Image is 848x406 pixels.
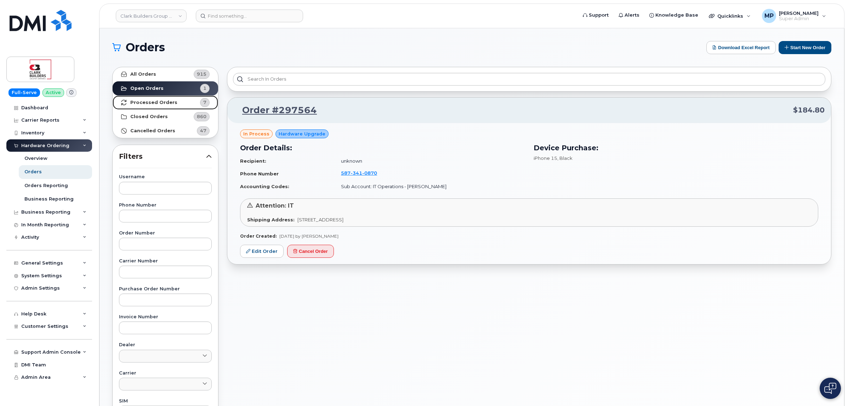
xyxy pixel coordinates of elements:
[130,86,164,91] strong: Open Orders
[341,170,377,176] span: 587
[335,180,525,193] td: Sub Account: IT Operations - [PERSON_NAME]
[113,81,218,95] a: Open Orders1
[240,245,284,258] a: Edit Order
[297,217,343,222] span: [STREET_ADDRESS]
[119,151,206,162] span: Filters
[335,155,525,167] td: unknown
[200,127,206,134] span: 47
[706,41,776,54] button: Download Excel Report
[119,287,212,291] label: Purchase Order Number
[113,124,218,138] a: Cancelled Orders47
[203,99,206,106] span: 7
[233,73,825,86] input: Search in orders
[130,71,156,77] strong: All Orders
[534,155,557,161] span: iPhone 15
[130,100,177,105] strong: Processed Orders
[240,143,525,153] h3: Order Details:
[197,71,206,77] span: 915
[240,184,289,189] strong: Accounting Codes:
[362,170,377,176] span: 0870
[240,158,266,164] strong: Recipient:
[279,130,325,137] span: Hardware Upgrade
[113,110,218,124] a: Closed Orders860
[793,105,825,115] span: $184.80
[824,383,836,394] img: Open chat
[119,371,212,376] label: Carrier
[113,95,218,110] a: Processed Orders7
[534,143,819,153] h3: Device Purchase:
[119,259,212,263] label: Carrier Number
[197,113,206,120] span: 860
[341,170,386,176] a: 5873410870
[279,233,338,239] span: [DATE] by [PERSON_NAME]
[243,130,269,137] span: in process
[119,343,212,347] label: Dealer
[287,245,334,258] button: Cancel Order
[240,171,279,176] strong: Phone Number
[126,42,165,53] span: Orders
[240,233,277,239] strong: Order Created:
[130,114,168,120] strong: Closed Orders
[119,231,212,236] label: Order Number
[203,85,206,92] span: 1
[256,202,294,209] span: Attention: IT
[113,67,218,81] a: All Orders915
[119,203,212,208] label: Phone Number
[351,170,362,176] span: 341
[557,155,573,161] span: , Black
[119,399,212,404] label: SIM
[119,175,212,179] label: Username
[119,315,212,319] label: Invoice Number
[247,217,295,222] strong: Shipping Address:
[234,104,317,117] a: Order #297564
[130,128,175,134] strong: Cancelled Orders
[779,41,831,54] button: Start New Order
